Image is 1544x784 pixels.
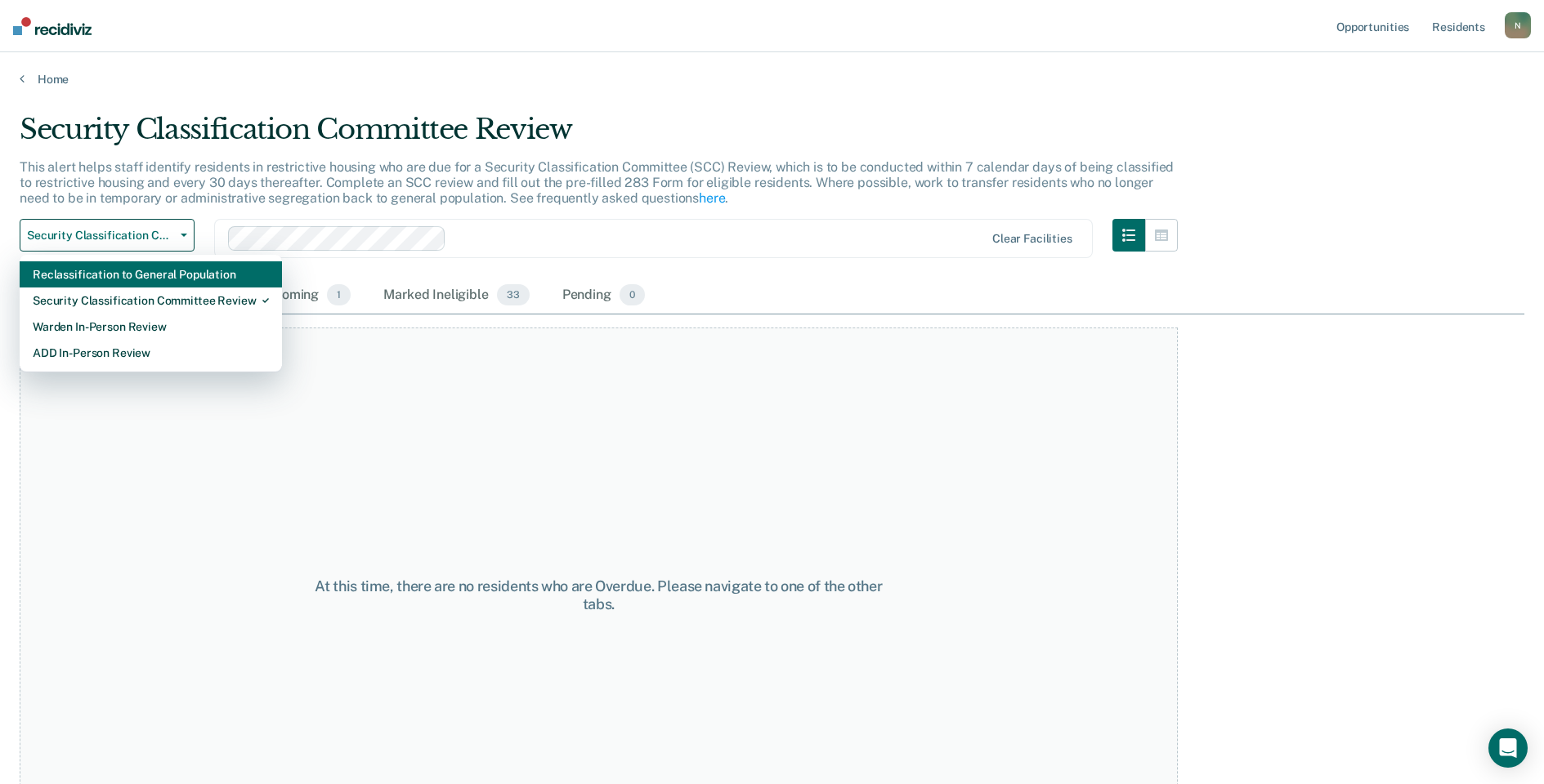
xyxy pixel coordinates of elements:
[33,314,269,340] div: Warden In-Person Review
[254,278,354,314] div: Upcoming1
[20,72,1524,87] a: Home
[33,261,269,287] div: Reclassification to General Population
[620,284,645,305] span: 0
[33,340,269,366] div: ADD In-Person Review
[310,577,888,612] div: At this time, there are no residents who are Overdue. Please navigate to one of the other tabs.
[699,190,725,206] a: here
[380,278,532,314] div: Marked Ineligible33
[1488,728,1528,768] div: Open Intercom Messenger
[1505,12,1531,38] button: N
[27,229,174,243] span: Security Classification Committee Review
[992,232,1072,246] div: Clear facilities
[497,284,530,305] span: 33
[20,113,1178,159] div: Security Classification Committee Review
[327,284,351,305] span: 1
[20,219,195,252] button: Security Classification Committee Review
[559,278,648,314] div: Pending0
[33,287,269,314] div: Security Classification Committee Review
[20,159,1174,206] p: This alert helps staff identify residents in restrictive housing who are due for a Security Class...
[13,17,92,35] img: Recidiviz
